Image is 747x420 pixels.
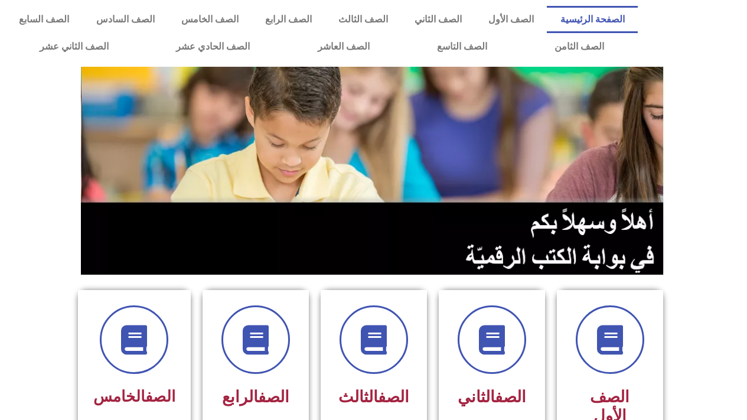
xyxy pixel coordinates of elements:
[258,388,289,406] a: الصف
[458,388,526,406] span: الثاني
[222,388,289,406] span: الرابع
[83,6,168,33] a: الصف السادس
[6,6,83,33] a: الصف السابع
[252,6,325,33] a: الصف الرابع
[378,388,409,406] a: الصف
[475,6,547,33] a: الصف الأول
[6,33,142,60] a: الصف الثاني عشر
[145,388,175,405] a: الصف
[495,388,526,406] a: الصف
[93,388,175,405] span: الخامس
[547,6,638,33] a: الصفحة الرئيسية
[168,6,252,33] a: الصف الخامس
[338,388,409,406] span: الثالث
[284,33,403,60] a: الصف العاشر
[325,6,401,33] a: الصف الثالث
[403,33,521,60] a: الصف التاسع
[521,33,638,60] a: الصف الثامن
[401,6,475,33] a: الصف الثاني
[142,33,283,60] a: الصف الحادي عشر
